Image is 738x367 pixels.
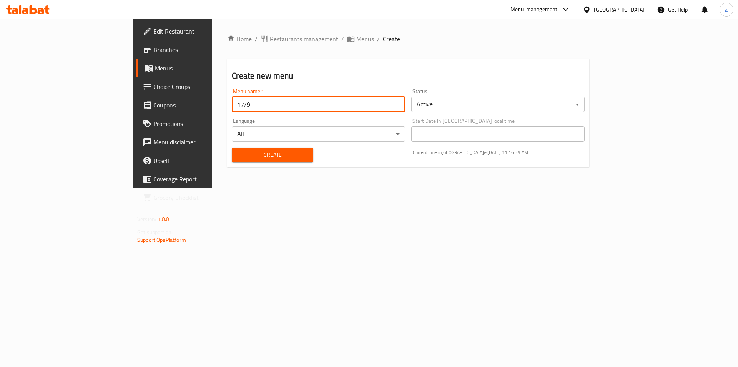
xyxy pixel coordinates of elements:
[725,5,728,14] span: a
[347,34,374,44] a: Menus
[137,227,173,237] span: Get support on:
[232,148,313,162] button: Create
[136,59,257,77] a: Menus
[157,214,169,224] span: 1.0.0
[411,97,585,112] div: Active
[232,97,405,112] input: Please enter Menu name
[153,156,251,165] span: Upsell
[413,149,585,156] p: Current time in [GEOGRAPHIC_DATA] is [DATE] 11:16:39 AM
[383,34,400,44] span: Create
[137,214,156,224] span: Version:
[261,34,338,44] a: Restaurants management
[136,114,257,133] a: Promotions
[341,34,344,44] li: /
[136,40,257,59] a: Branches
[155,64,251,73] span: Menus
[232,70,585,82] h2: Create new menu
[153,174,251,184] span: Coverage Report
[136,151,257,170] a: Upsell
[594,5,645,14] div: [GEOGRAPHIC_DATA]
[238,150,307,160] span: Create
[136,22,257,40] a: Edit Restaurant
[153,119,251,128] span: Promotions
[153,193,251,202] span: Grocery Checklist
[356,34,374,44] span: Menus
[136,96,257,114] a: Coupons
[227,34,589,44] nav: breadcrumb
[153,27,251,36] span: Edit Restaurant
[153,137,251,147] span: Menu disclaimer
[153,101,251,110] span: Coupons
[270,34,338,44] span: Restaurants management
[136,170,257,188] a: Coverage Report
[377,34,380,44] li: /
[153,82,251,91] span: Choice Groups
[510,5,558,14] div: Menu-management
[232,126,405,142] div: All
[136,133,257,151] a: Menu disclaimer
[137,235,186,245] a: Support.OpsPlatform
[153,45,251,54] span: Branches
[136,77,257,96] a: Choice Groups
[136,188,257,207] a: Grocery Checklist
